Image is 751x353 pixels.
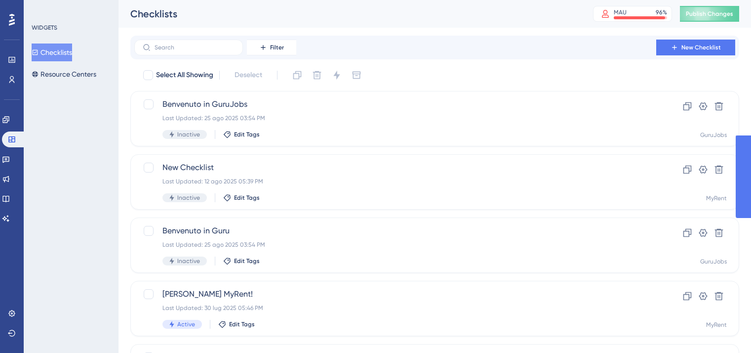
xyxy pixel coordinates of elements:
[706,194,727,202] div: MyRent
[162,241,628,249] div: Last Updated: 25 ago 2025 03:54 PM
[32,65,96,83] button: Resource Centers
[234,257,260,265] span: Edit Tags
[162,225,628,237] span: Benvenuto in Guru
[686,10,733,18] span: Publish Changes
[32,44,72,61] button: Checklists
[162,162,628,174] span: New Checklist
[680,6,739,22] button: Publish Changes
[177,194,200,202] span: Inactive
[218,320,255,328] button: Edit Tags
[656,40,735,55] button: New Checklist
[681,44,721,51] span: New Checklist
[226,66,271,84] button: Deselect
[130,7,568,21] div: Checklists
[177,131,200,138] span: Inactive
[229,320,255,328] span: Edit Tags
[614,8,627,16] div: MAU
[656,8,667,16] div: 96 %
[700,258,727,265] div: GuruJobs
[177,257,200,265] span: Inactive
[155,44,235,51] input: Search
[234,131,260,138] span: Edit Tags
[162,177,628,185] div: Last Updated: 12 ago 2025 05:39 PM
[162,288,628,300] span: [PERSON_NAME] MyRent!
[247,40,296,55] button: Filter
[710,314,739,344] iframe: UserGuiding AI Assistant Launcher
[223,131,260,138] button: Edit Tags
[234,194,260,202] span: Edit Tags
[235,69,262,81] span: Deselect
[32,24,57,32] div: WIDGETS
[706,321,727,329] div: MyRent
[156,69,213,81] span: Select All Showing
[162,98,628,110] span: Benvenuto in GuruJobs
[162,114,628,122] div: Last Updated: 25 ago 2025 03:54 PM
[223,257,260,265] button: Edit Tags
[700,131,727,139] div: GuruJobs
[270,44,284,51] span: Filter
[162,304,628,312] div: Last Updated: 30 lug 2025 05:46 PM
[223,194,260,202] button: Edit Tags
[177,320,195,328] span: Active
